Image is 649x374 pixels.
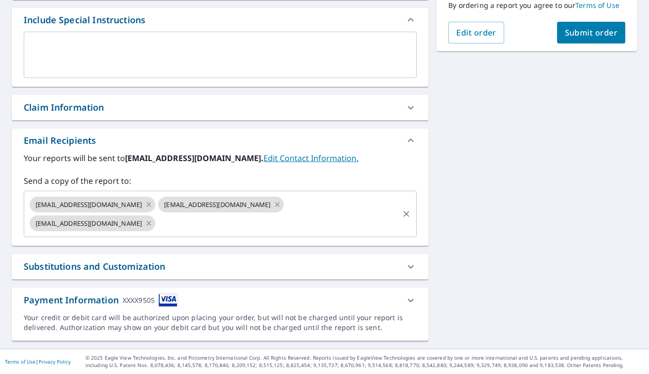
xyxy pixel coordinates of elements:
[12,8,429,32] div: Include Special Instructions
[399,207,413,221] button: Clear
[24,152,417,164] label: Your reports will be sent to
[448,1,625,10] p: By ordering a report you agree to our
[5,359,71,365] p: |
[24,134,96,147] div: Email Recipients
[86,354,644,369] p: © 2025 Eagle View Technologies, Inc. and Pictometry International Corp. All Rights Reserved. Repo...
[24,175,417,187] label: Send a copy of the report to:
[24,293,177,307] div: Payment Information
[12,95,429,120] div: Claim Information
[575,0,619,10] a: Terms of Use
[24,101,104,114] div: Claim Information
[24,260,166,273] div: Substitutions and Customization
[158,200,276,209] span: [EMAIL_ADDRESS][DOMAIN_NAME]
[30,200,148,209] span: [EMAIL_ADDRESS][DOMAIN_NAME]
[30,219,148,228] span: [EMAIL_ADDRESS][DOMAIN_NAME]
[12,288,429,313] div: Payment InformationXXXX9505cardImage
[456,27,496,38] span: Edit order
[158,197,284,212] div: [EMAIL_ADDRESS][DOMAIN_NAME]
[448,22,504,43] button: Edit order
[5,358,36,365] a: Terms of Use
[12,128,429,152] div: Email Recipients
[24,313,417,332] div: Your credit or debit card will be authorized upon placing your order, but will not be charged unt...
[125,153,263,164] b: [EMAIL_ADDRESS][DOMAIN_NAME].
[565,27,618,38] span: Submit order
[12,254,429,279] div: Substitutions and Customization
[123,293,155,307] div: XXXX9505
[30,215,155,231] div: [EMAIL_ADDRESS][DOMAIN_NAME]
[24,13,145,27] div: Include Special Instructions
[263,153,358,164] a: EditContactInfo
[159,293,177,307] img: cardImage
[30,197,155,212] div: [EMAIL_ADDRESS][DOMAIN_NAME]
[557,22,626,43] button: Submit order
[39,358,71,365] a: Privacy Policy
